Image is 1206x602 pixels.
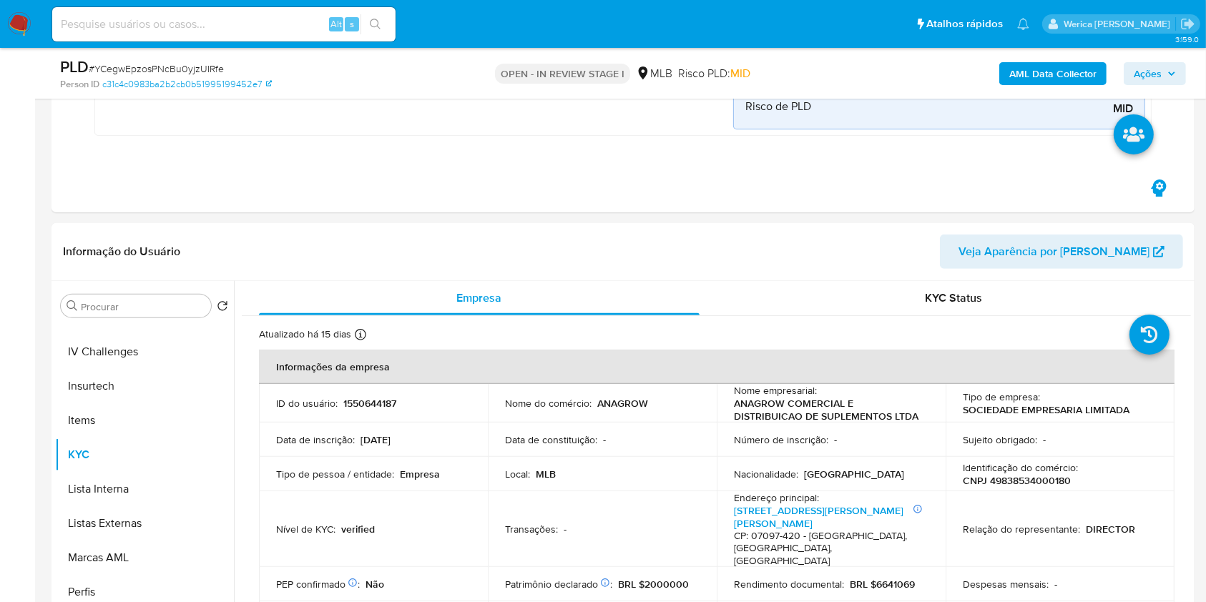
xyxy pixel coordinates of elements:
span: # YCegwEpzosPNcBu0yjzUIRfe [89,61,224,76]
p: Patrimônio declarado : [505,578,612,591]
span: MID [730,65,750,82]
p: SOCIEDADE EMPRESARIA LIMITADA [963,403,1129,416]
span: Ações [1134,62,1162,85]
a: c31c4c0983ba2b2cb0b51995199452e7 [102,78,272,91]
p: Tipo de pessoa / entidade : [276,468,394,480]
span: 3.159.0 [1175,34,1199,45]
p: 1550644187 [343,397,396,410]
button: Lista Interna [55,472,234,506]
p: Nacionalidade : [734,468,798,480]
p: - [1054,578,1057,591]
button: search-icon [361,14,390,34]
b: Person ID [60,78,99,91]
p: OPEN - IN REVIEW STAGE I [495,64,630,84]
p: Nome do comércio : [505,397,592,410]
button: Listas Externas [55,506,234,541]
input: Procurar [81,300,205,313]
span: Risco PLD: [678,66,750,82]
p: [GEOGRAPHIC_DATA] [804,468,904,480]
div: MLB [636,66,672,82]
p: PEP confirmado : [276,578,360,591]
b: PLD [60,55,89,78]
p: Empresa [400,468,440,480]
p: - [603,433,606,446]
span: Veja Aparência por [PERSON_NAME] [959,235,1149,269]
span: KYC Status [925,290,982,306]
button: Insurtech [55,369,234,403]
button: Retornar ao pedido padrão [217,300,228,316]
a: Sair [1180,16,1195,31]
p: Despesas mensais : [963,578,1049,591]
p: - [834,433,837,446]
button: Veja Aparência por [PERSON_NAME] [940,235,1183,269]
h4: CP: 07097-420 - [GEOGRAPHIC_DATA], [GEOGRAPHIC_DATA], [GEOGRAPHIC_DATA] [734,530,923,568]
p: Nível de KYC : [276,523,335,536]
th: Informações da empresa [259,350,1175,384]
span: Atalhos rápidos [926,16,1003,31]
a: Notificações [1017,18,1029,30]
input: Pesquise usuários ou casos... [52,15,396,34]
p: ANAGROW [597,397,648,410]
button: Items [55,403,234,438]
p: Local : [505,468,530,480]
h1: Informação do Usuário [63,245,180,259]
p: CNPJ 49838534000180 [963,474,1071,487]
p: DIRECTOR [1086,523,1135,536]
p: Tipo de empresa : [963,390,1040,403]
a: [STREET_ADDRESS][PERSON_NAME][PERSON_NAME] [734,503,903,531]
span: Empresa [456,290,501,306]
p: Data de constituição : [505,433,597,446]
button: IV Challenges [55,335,234,369]
button: AML Data Collector [999,62,1107,85]
p: Não [366,578,384,591]
button: Ações [1124,62,1186,85]
p: BRL $6641069 [850,578,915,591]
p: ANAGROW COMERCIAL E DISTRIBUICAO DE SUPLEMENTOS LTDA [734,397,923,423]
p: Nome empresarial : [734,384,817,397]
button: KYC [55,438,234,472]
p: ID do usuário : [276,397,338,410]
p: Sujeito obrigado : [963,433,1037,446]
p: MLB [536,468,556,480]
button: Marcas AML [55,541,234,575]
p: Relação do representante : [963,523,1080,536]
p: Transações : [505,523,558,536]
p: Data de inscrição : [276,433,355,446]
button: Procurar [67,300,78,312]
p: verified [341,523,375,536]
p: BRL $2000000 [618,578,689,591]
p: [DATE] [361,433,391,446]
p: - [1043,433,1046,446]
b: AML Data Collector [1009,62,1097,85]
span: Alt [330,17,342,31]
p: Atualizado há 15 dias [259,327,351,341]
p: Identificação do comércio : [963,461,1078,474]
p: Rendimento documental : [734,578,844,591]
p: Número de inscrição : [734,433,828,446]
p: werica.jgaldencio@mercadolivre.com [1064,17,1175,31]
p: - [564,523,567,536]
span: s [350,17,354,31]
p: Endereço principal : [734,491,819,504]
